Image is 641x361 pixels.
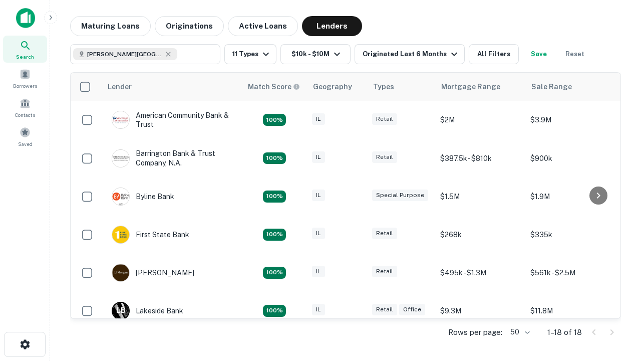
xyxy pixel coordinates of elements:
td: $9.3M [435,292,525,330]
td: $335k [525,216,615,254]
div: Geography [313,81,352,93]
div: Matching Properties: 3, hasApolloMatch: undefined [263,267,286,279]
div: Barrington Bank & Trust Company, N.a. [112,149,232,167]
div: American Community Bank & Trust [112,111,232,129]
div: Lakeside Bank [112,302,183,320]
div: IL [312,228,325,239]
a: Search [3,36,47,63]
td: $387.5k - $810k [435,139,525,177]
td: $3.9M [525,101,615,139]
div: IL [312,304,325,315]
div: Capitalize uses an advanced AI algorithm to match your search with the best lender. The match sco... [248,81,300,92]
p: Rows per page: [448,326,502,338]
th: Sale Range [525,73,615,101]
td: $11.8M [525,292,615,330]
div: Retail [372,113,397,125]
div: Matching Properties: 2, hasApolloMatch: undefined [263,229,286,241]
div: Retail [372,304,397,315]
div: Retail [372,266,397,277]
th: Mortgage Range [435,73,525,101]
div: Matching Properties: 2, hasApolloMatch: undefined [263,114,286,126]
th: Geography [307,73,367,101]
td: $900k [525,139,615,177]
button: Reset [559,44,591,64]
div: Originated Last 6 Months [363,48,460,60]
div: Sale Range [531,81,572,93]
a: Saved [3,123,47,150]
button: Save your search to get updates of matches that match your search criteria. [523,44,555,64]
td: $268k [435,216,525,254]
a: Borrowers [3,65,47,92]
img: capitalize-icon.png [16,8,35,28]
div: Matching Properties: 3, hasApolloMatch: undefined [263,305,286,317]
img: picture [112,188,129,205]
span: Borrowers [13,82,37,90]
button: 11 Types [224,44,276,64]
div: Special Purpose [372,190,428,201]
button: Active Loans [228,16,298,36]
div: Types [373,81,394,93]
th: Capitalize uses an advanced AI algorithm to match your search with the best lender. The match sco... [242,73,307,101]
div: 50 [506,325,531,339]
div: Retail [372,151,397,163]
h6: Match Score [248,81,298,92]
div: IL [312,266,325,277]
img: picture [112,111,129,128]
div: Lender [108,81,132,93]
span: [PERSON_NAME][GEOGRAPHIC_DATA], [GEOGRAPHIC_DATA] [87,50,162,59]
td: $561k - $2.5M [525,254,615,292]
div: First State Bank [112,226,189,244]
div: [PERSON_NAME] [112,264,194,282]
iframe: Chat Widget [591,281,641,329]
span: Saved [18,140,33,148]
div: Matching Properties: 3, hasApolloMatch: undefined [263,152,286,164]
div: Office [399,304,425,315]
img: picture [112,226,129,243]
img: picture [112,264,129,281]
button: All Filters [469,44,519,64]
td: $495k - $1.3M [435,254,525,292]
button: Originations [155,16,224,36]
a: Contacts [3,94,47,121]
p: 1–18 of 18 [547,326,582,338]
button: Lenders [302,16,362,36]
div: Matching Properties: 2, hasApolloMatch: undefined [263,191,286,203]
div: Mortgage Range [441,81,500,93]
th: Types [367,73,435,101]
span: Contacts [15,111,35,119]
div: IL [312,113,325,125]
div: Byline Bank [112,188,174,206]
td: $2M [435,101,525,139]
button: Originated Last 6 Months [355,44,465,64]
td: $1.9M [525,177,615,216]
span: Search [16,53,34,61]
button: $10k - $10M [280,44,351,64]
td: $1.5M [435,177,525,216]
div: IL [312,151,325,163]
div: IL [312,190,325,201]
button: Maturing Loans [70,16,151,36]
p: L B [116,305,125,316]
th: Lender [102,73,242,101]
img: picture [112,150,129,167]
div: Retail [372,228,397,239]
